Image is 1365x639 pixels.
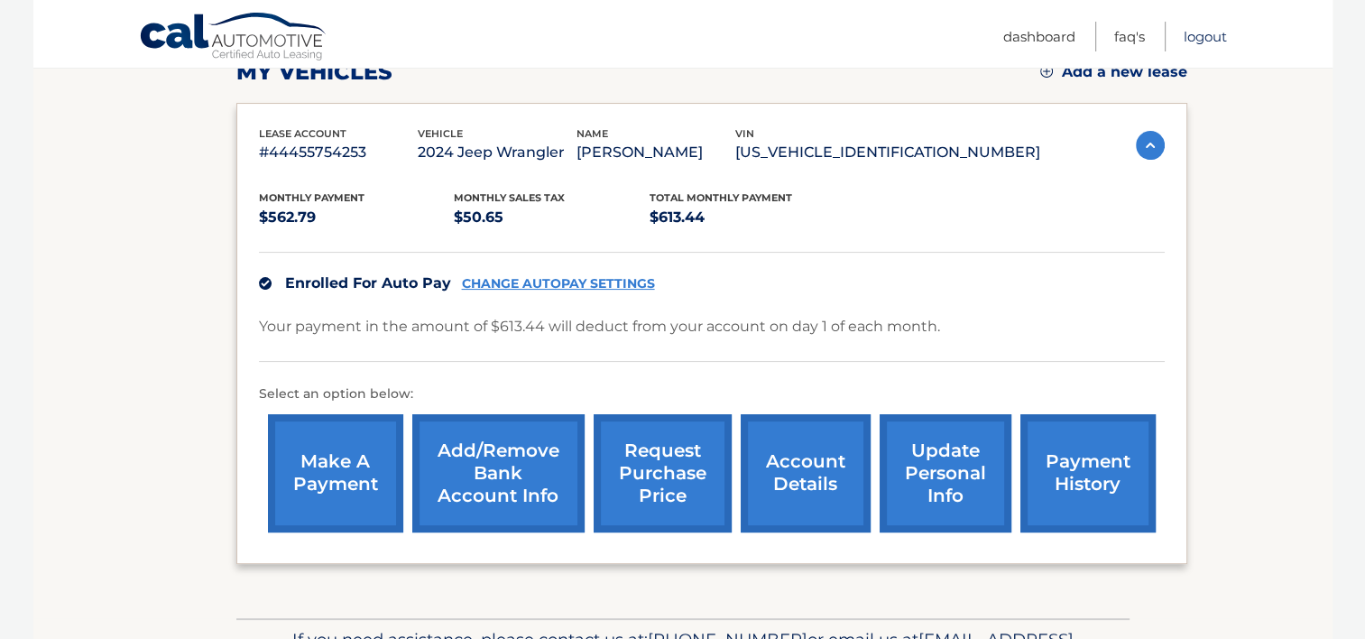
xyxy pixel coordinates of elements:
[650,205,845,230] p: $613.44
[650,191,792,204] span: Total Monthly Payment
[139,12,328,64] a: Cal Automotive
[259,277,272,290] img: check.svg
[259,191,364,204] span: Monthly Payment
[454,191,565,204] span: Monthly sales Tax
[285,274,451,292] span: Enrolled For Auto Pay
[1136,131,1165,160] img: accordion-active.svg
[576,127,608,140] span: name
[259,384,1165,405] p: Select an option below:
[576,140,735,165] p: [PERSON_NAME]
[594,414,732,532] a: request purchase price
[1040,65,1053,78] img: add.svg
[1184,22,1227,51] a: Logout
[1020,414,1156,532] a: payment history
[454,205,650,230] p: $50.65
[259,127,346,140] span: lease account
[735,127,754,140] span: vin
[259,140,418,165] p: #44455754253
[412,414,585,532] a: Add/Remove bank account info
[462,276,655,292] a: CHANGE AUTOPAY SETTINGS
[741,414,871,532] a: account details
[880,414,1011,532] a: update personal info
[236,59,392,86] h2: my vehicles
[1114,22,1145,51] a: FAQ's
[259,205,455,230] p: $562.79
[259,314,940,339] p: Your payment in the amount of $613.44 will deduct from your account on day 1 of each month.
[418,127,463,140] span: vehicle
[1040,63,1187,81] a: Add a new lease
[418,140,576,165] p: 2024 Jeep Wrangler
[268,414,403,532] a: make a payment
[1003,22,1075,51] a: Dashboard
[735,140,1040,165] p: [US_VEHICLE_IDENTIFICATION_NUMBER]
